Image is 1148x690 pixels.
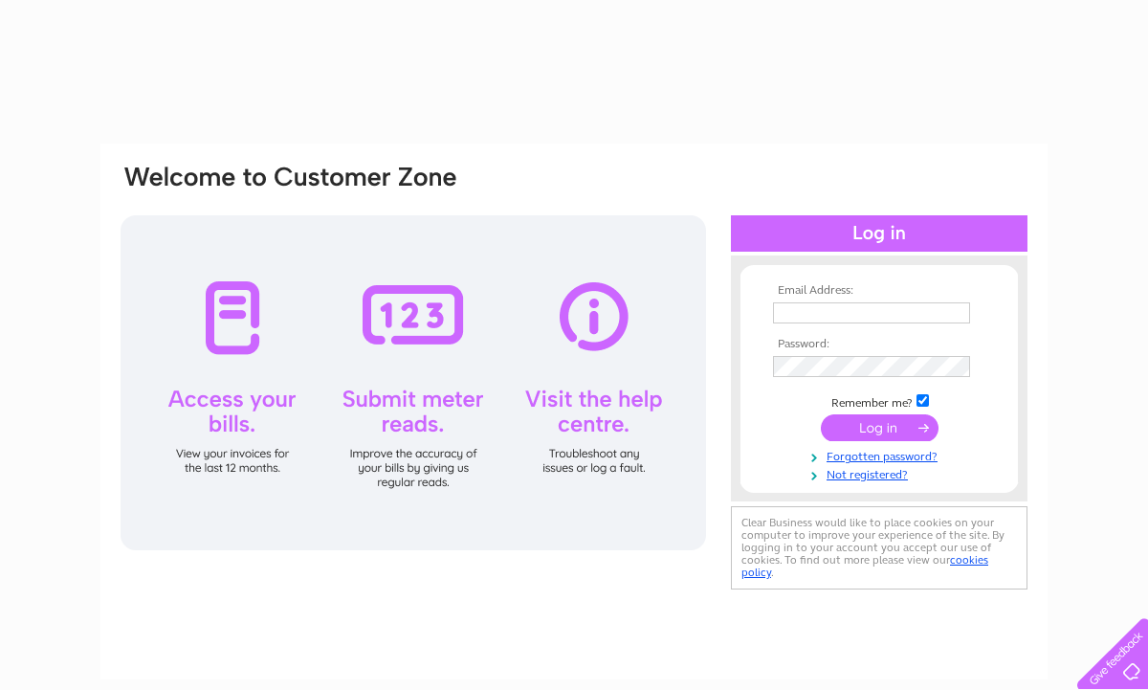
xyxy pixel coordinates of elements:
th: Email Address: [768,284,990,298]
a: cookies policy [741,553,988,579]
a: Forgotten password? [773,446,990,464]
div: Clear Business would like to place cookies on your computer to improve your experience of the sit... [731,506,1027,590]
td: Remember me? [768,391,990,411]
th: Password: [768,338,990,351]
a: Not registered? [773,464,990,482]
input: Submit [821,414,938,441]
